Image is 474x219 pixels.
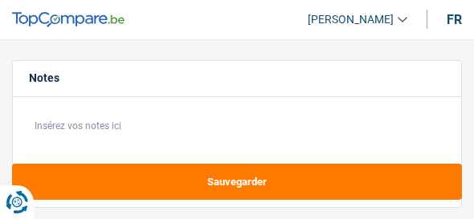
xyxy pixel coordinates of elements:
[308,13,394,26] span: [PERSON_NAME]
[12,164,462,200] button: Sauvegarder
[447,12,462,27] div: fr
[12,12,125,28] img: TopCompare Logo
[29,71,445,85] h5: Notes
[295,6,407,33] a: [PERSON_NAME]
